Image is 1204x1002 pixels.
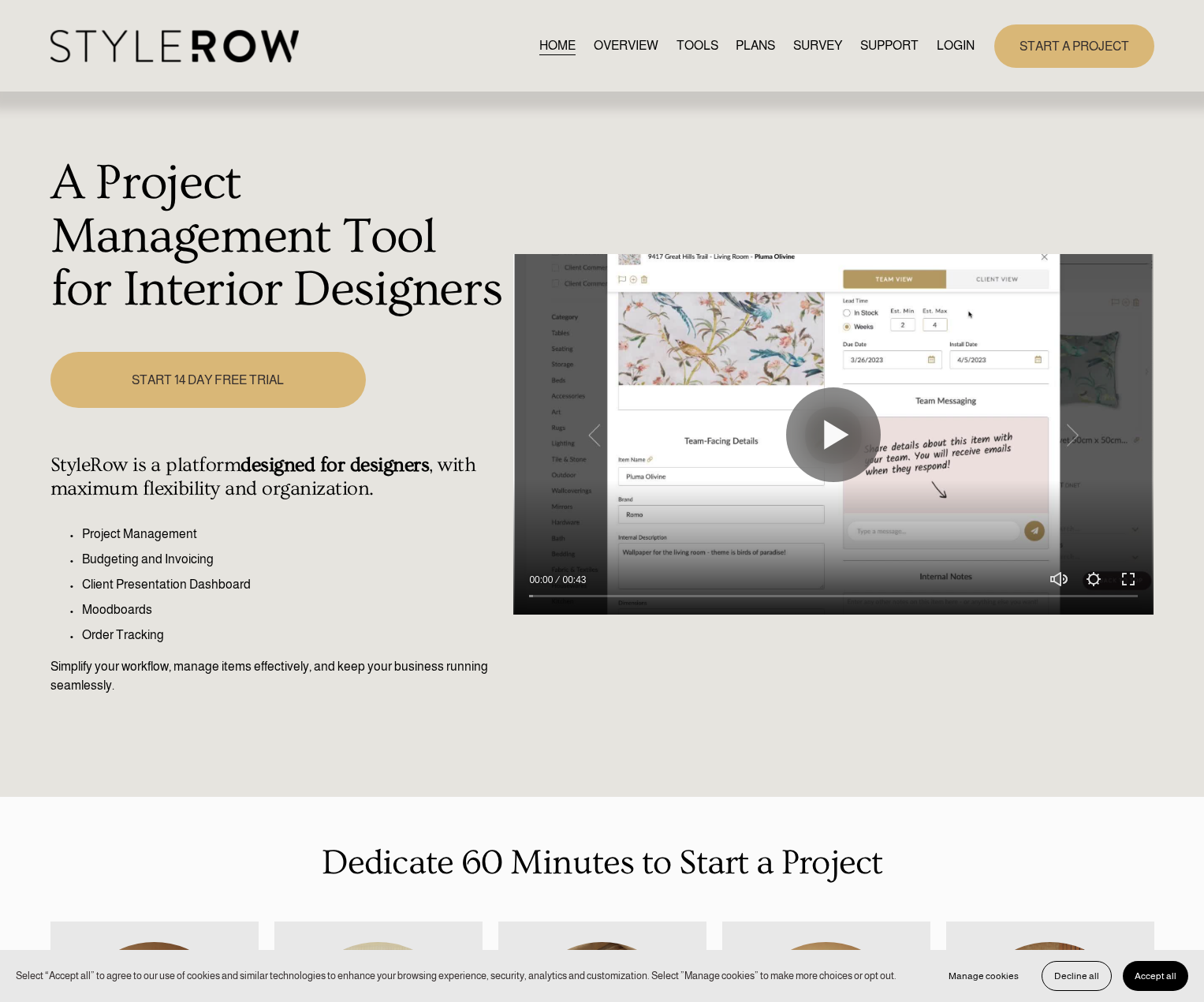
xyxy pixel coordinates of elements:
a: folder dropdown [860,36,919,57]
div: Current time [529,572,557,588]
p: Dedicate 60 Minutes to Start a Project [50,836,1154,889]
h1: A Project Management Tool for Interior Designers [50,157,505,317]
span: Decline all [1054,970,1099,981]
button: Accept all [1123,961,1188,991]
a: START A PROJECT [994,24,1154,68]
button: Decline all [1042,961,1112,991]
p: Project Management [82,525,505,544]
div: Duration [557,572,590,588]
p: Order Tracking [82,626,505,645]
p: Client Presentation Dashboard [82,575,505,594]
span: SUPPORT [860,36,919,55]
a: PLANS [736,36,775,57]
h4: StyleRow is a platform , with maximum flexibility and organization. [50,454,505,501]
a: START 14 DAY FREE TRIAL [50,352,366,408]
p: Simplify your workflow, manage items effectively, and keep your business running seamlessly. [50,657,505,695]
p: Budgeting and Invoicing [82,550,505,569]
input: Seek [529,591,1138,602]
p: Moodboards [82,600,505,619]
a: TOOLS [677,36,718,57]
span: Accept all [1135,970,1176,981]
img: StyleRow [50,30,299,62]
a: HOME [539,36,576,57]
button: Manage cookies [937,961,1031,991]
p: Select “Accept all” to agree to our use of cookies and similar technologies to enhance your brows... [16,968,896,983]
button: Play [786,387,881,482]
a: OVERVIEW [594,36,658,57]
a: SURVEY [793,36,842,57]
span: Manage cookies [949,970,1019,981]
strong: designed for designers [240,454,429,477]
a: LOGIN [937,36,975,57]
